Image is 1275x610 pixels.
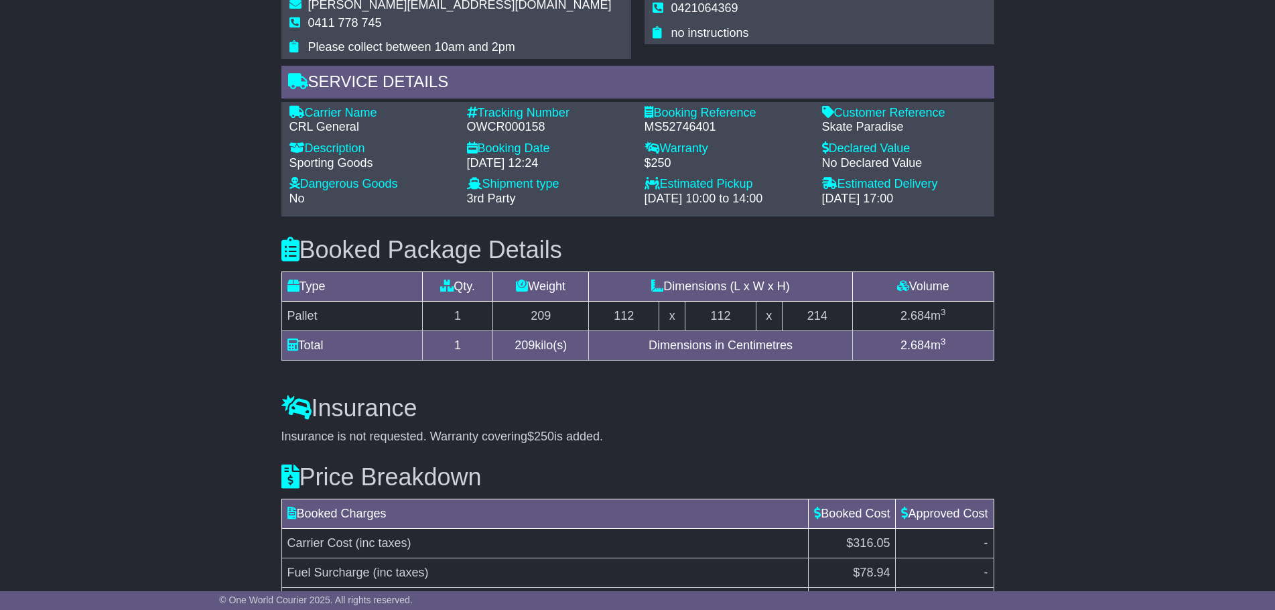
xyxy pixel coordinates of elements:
[645,156,809,171] div: $250
[467,192,516,205] span: 3rd Party
[422,301,492,330] td: 1
[422,330,492,360] td: 1
[645,192,809,206] div: [DATE] 10:00 to 14:00
[289,106,454,121] div: Carrier Name
[281,330,422,360] td: Total
[281,301,422,330] td: Pallet
[493,271,589,301] td: Weight
[281,464,994,491] h3: Price Breakdown
[289,192,305,205] span: No
[493,330,589,360] td: kilo(s)
[589,301,659,330] td: 112
[467,141,631,156] div: Booking Date
[822,156,986,171] div: No Declared Value
[589,271,853,301] td: Dimensions (L x W x H)
[900,339,931,352] span: 2.684
[493,301,589,330] td: 209
[809,499,896,528] td: Booked Cost
[896,499,994,528] td: Approved Cost
[281,237,994,263] h3: Booked Package Details
[900,309,931,322] span: 2.684
[515,339,535,352] span: 209
[852,301,994,330] td: m
[308,16,382,29] span: 0411 778 745
[853,566,890,579] span: $78.94
[984,566,988,579] span: -
[467,177,631,192] div: Shipment type
[281,430,994,444] div: Insurance is not requested. Warranty covering is added.
[281,499,809,528] td: Booked Charges
[645,177,809,192] div: Estimated Pickup
[984,536,988,550] span: -
[782,301,852,330] td: 214
[822,106,986,121] div: Customer Reference
[852,330,994,360] td: m
[822,120,986,135] div: Skate Paradise
[467,120,631,135] div: OWCR000158
[289,141,454,156] div: Description
[467,156,631,171] div: [DATE] 12:24
[645,141,809,156] div: Warranty
[822,177,986,192] div: Estimated Delivery
[645,106,809,121] div: Booking Reference
[281,66,994,102] div: Service Details
[289,177,454,192] div: Dangerous Goods
[287,536,352,550] span: Carrier Cost
[659,301,685,330] td: x
[281,271,422,301] td: Type
[422,271,492,301] td: Qty.
[822,192,986,206] div: [DATE] 17:00
[589,330,853,360] td: Dimensions in Centimetres
[941,337,946,347] sup: 3
[671,1,738,15] span: 0421064369
[219,595,413,605] span: © One World Courier 2025. All rights reserved.
[685,301,756,330] td: 112
[287,566,370,579] span: Fuel Surcharge
[527,430,554,443] span: $250
[281,395,994,422] h3: Insurance
[846,536,890,550] span: $316.05
[289,156,454,171] div: Sporting Goods
[671,26,749,40] span: no instructions
[756,301,782,330] td: x
[941,307,946,317] sup: 3
[822,141,986,156] div: Declared Value
[852,271,994,301] td: Volume
[467,106,631,121] div: Tracking Number
[356,536,411,550] span: (inc taxes)
[645,120,809,135] div: MS52746401
[289,120,454,135] div: CRL General
[308,40,515,54] span: Please collect between 10am and 2pm
[373,566,429,579] span: (inc taxes)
